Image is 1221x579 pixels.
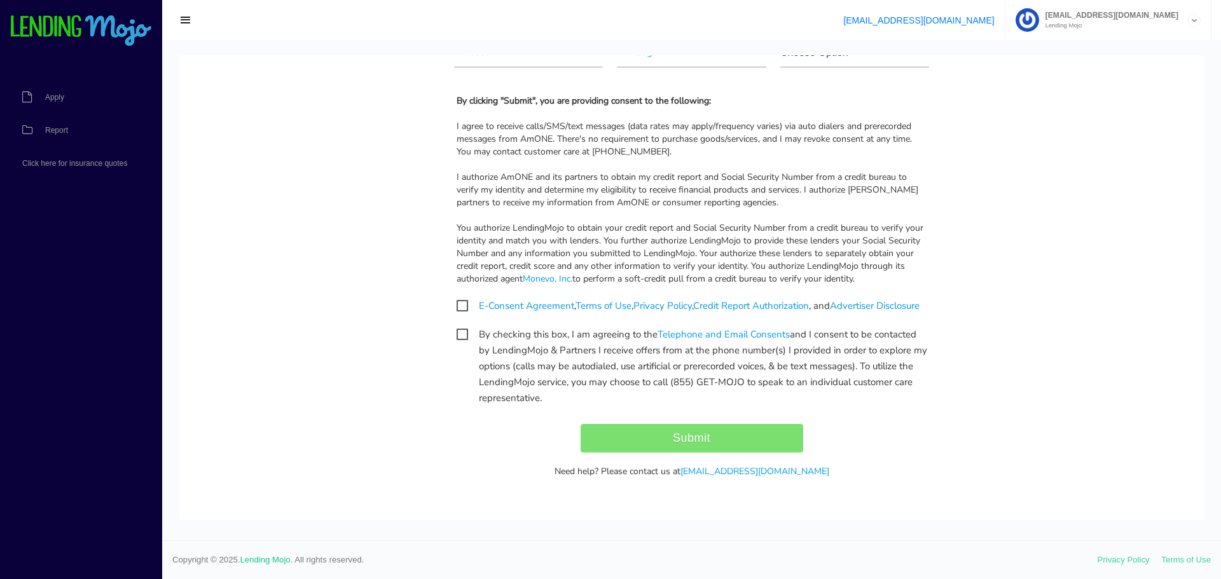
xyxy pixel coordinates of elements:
span: , , , , and [277,243,740,259]
img: logo-small.png [10,15,153,47]
a: Privacy Policy [1098,555,1150,564]
span: By checking this box, I am agreeing to the and I consent to be contacted by LendingMojo & Partner... [277,271,748,287]
div: I agree to receive calls/SMS/text messages (data rates may apply/frequency varies) via auto diale... [277,65,748,103]
a: Advertiser Disclosure [651,244,740,257]
a: Terms of Use [396,244,452,257]
a: Credit Report Authorization [514,244,630,257]
span: Copyright © 2025. . All rights reserved. [172,554,1098,566]
span: Report [45,126,68,134]
small: Lending Mojo [1039,22,1178,29]
img: Profile image [1016,8,1039,32]
a: Monevo, Inc. [343,217,393,229]
b: By clicking "Submit", you are providing consent to the following: [277,39,532,51]
div: I authorize AmONE and its partners to obtain my credit report and Social Security Number from a c... [277,116,748,154]
a: Privacy Policy [454,244,513,257]
span: Apply [45,93,64,101]
a: Telephone and Email Consents [478,273,610,285]
a: E-Consent Agreement [300,244,395,257]
div: You authorize LendingMojo to obtain your credit report and Social Security Number from a credit b... [277,167,748,230]
span: Click here for insurance quotes [22,160,127,167]
span: [EMAIL_ADDRESS][DOMAIN_NAME] [1039,11,1178,19]
a: [EMAIL_ADDRESS][DOMAIN_NAME] [843,15,994,25]
a: [EMAIL_ADDRESS][DOMAIN_NAME] [501,410,650,422]
div: Need help? Please contact us at [268,410,757,423]
a: Terms of Use [1161,555,1211,564]
a: Lending Mojo [240,555,291,564]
